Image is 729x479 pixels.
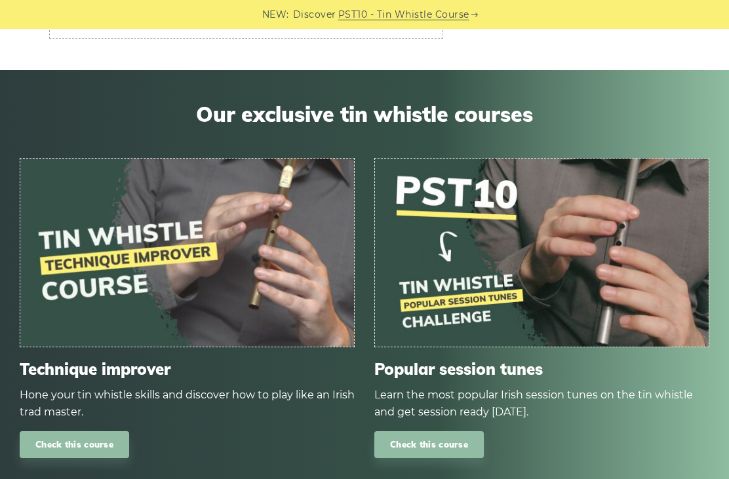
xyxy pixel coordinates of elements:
span: NEW: [262,7,289,22]
a: Check this course [374,431,484,458]
div: Learn the most popular Irish session tunes on the tin whistle and get session ready [DATE]. [374,387,709,421]
span: Our exclusive tin whistle courses [20,102,709,126]
a: PST10 - Tin Whistle Course [338,7,469,22]
img: tin-whistle-course [20,159,354,347]
span: Technique improver [20,360,355,379]
a: Check this course [20,431,129,458]
span: Popular session tunes [374,360,709,379]
span: Discover [293,7,336,22]
div: Hone your tin whistle skills and discover how to play like an Irish trad master. [20,387,355,421]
